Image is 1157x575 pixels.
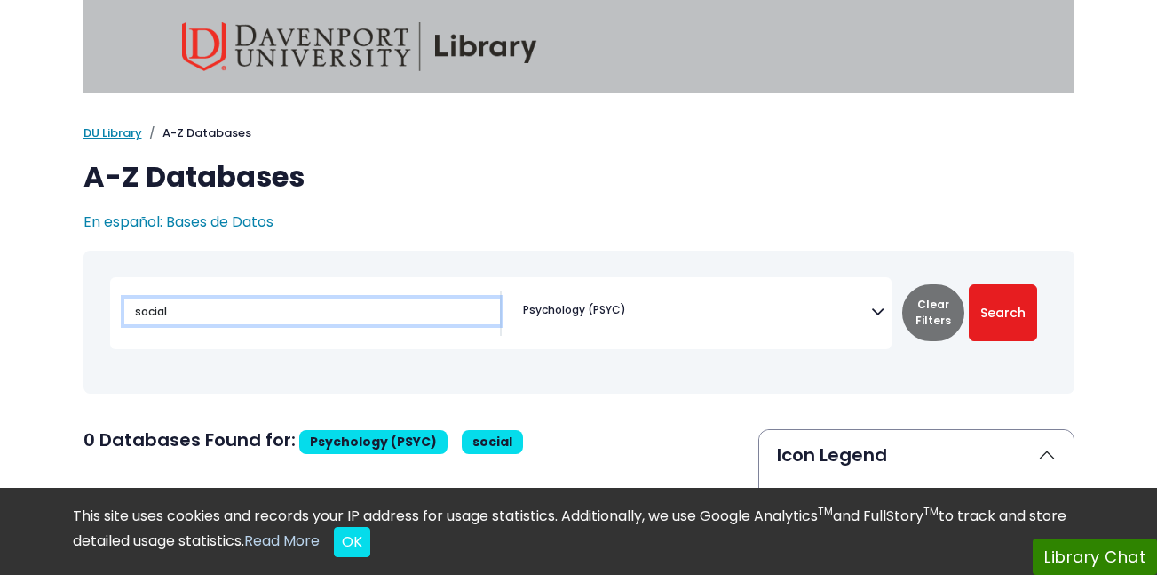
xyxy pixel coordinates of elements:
textarea: Search [630,306,638,320]
span: Psychology (PSYC) [299,430,448,454]
li: A-Z Databases [142,124,251,142]
div: This site uses cookies and records your IP address for usage statistics. Additionally, we use Goo... [73,506,1085,557]
button: Library Chat [1033,539,1157,575]
span: social [472,433,512,451]
button: Clear Filters [902,284,964,341]
h1: A-Z Databases [83,160,1074,194]
a: Read More [244,531,320,551]
sup: TM [818,504,833,519]
nav: Search filters [83,251,1074,394]
img: Davenport University Library [182,22,537,71]
nav: breadcrumb [83,124,1074,142]
button: Icon Legend [759,430,1074,480]
button: Close [334,527,370,557]
a: En español: Bases de Datos [83,212,273,232]
input: Search database by title or keyword [124,299,500,324]
li: Psychology (PSYC) [516,302,626,318]
a: DU Library [83,124,142,141]
span: 0 Databases Found for: [83,427,296,452]
sup: TM [923,504,939,519]
button: Submit for Search Results [969,284,1037,341]
span: Psychology (PSYC) [523,302,626,318]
